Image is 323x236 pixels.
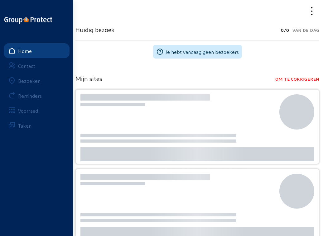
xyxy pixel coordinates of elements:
[75,26,114,33] h3: Huidig bezoek
[4,103,70,118] a: Voorraad
[75,75,102,82] h3: Mijn sites
[4,43,70,58] a: Home
[18,78,41,84] div: Bezoeken
[18,108,38,114] div: Voorraad
[18,48,32,54] div: Home
[18,93,42,99] div: Reminders
[275,75,319,83] span: Om te corrigeren
[281,26,289,35] span: 0/0
[4,58,70,73] a: Contact
[18,123,31,129] div: Taken
[166,49,239,55] span: Je hebt vandaag geen bezoekers
[4,73,70,88] a: Bezoeken
[4,118,70,133] a: Taken
[156,48,164,55] mat-icon: help_outline
[292,26,319,35] span: Van de dag
[4,17,52,24] img: logo-oneline.png
[18,63,35,69] div: Contact
[4,88,70,103] a: Reminders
